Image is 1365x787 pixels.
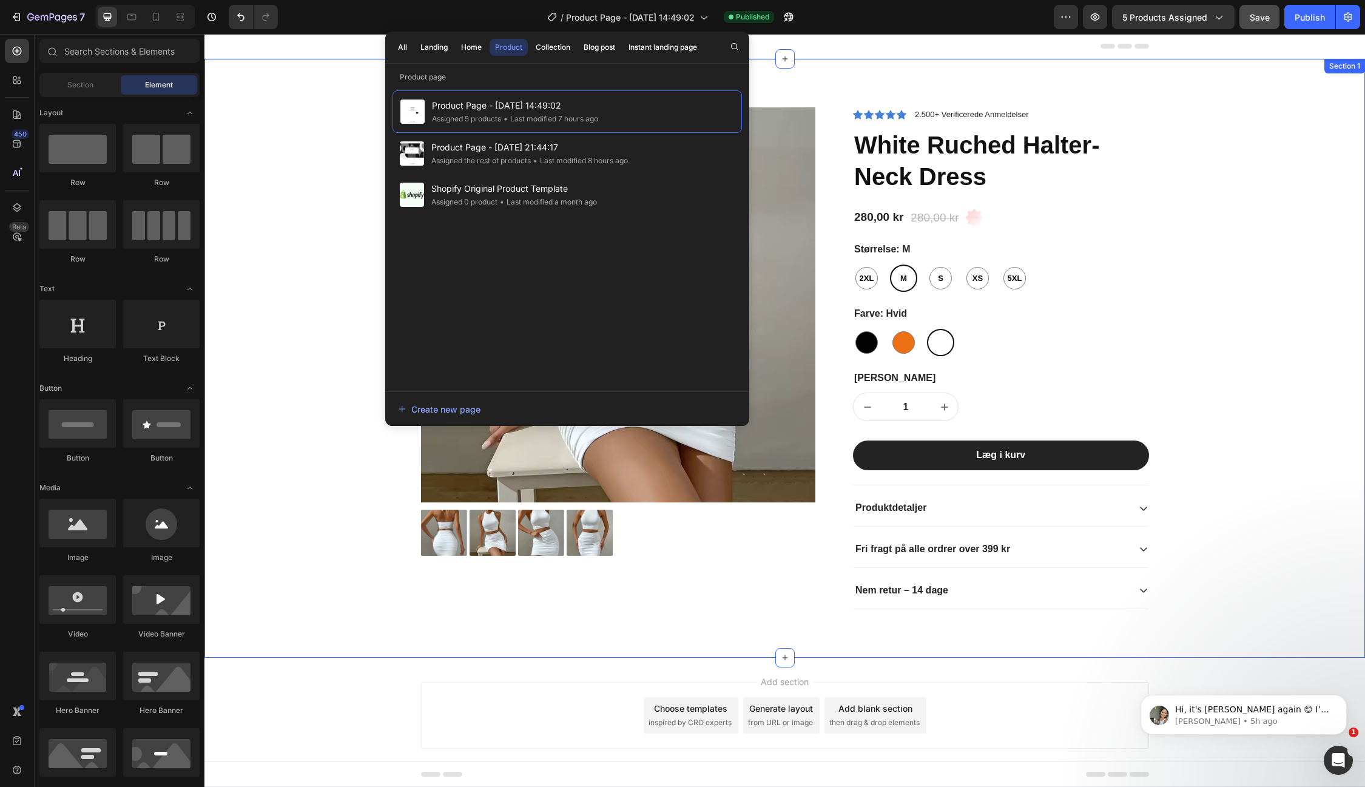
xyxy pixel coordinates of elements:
span: Shopify Original Product Template [431,181,597,196]
button: increment [726,359,753,387]
span: Media [39,482,61,493]
p: Nem retur – 14 dage [651,550,744,563]
div: Last modified 8 hours ago [531,155,628,167]
div: 280,00 kr [649,175,700,192]
button: Blog post [578,39,621,56]
button: 7 [5,5,90,29]
button: Collection [530,39,576,56]
iframe: Intercom live chat [1324,746,1353,775]
div: Section 1 [1122,27,1158,38]
button: All [393,39,413,56]
div: Image [39,552,116,563]
span: 2XL [653,238,672,251]
legend: Farve: Hvid [649,272,704,288]
button: Landing [415,39,453,56]
span: 1 [1349,728,1358,737]
pre: 0% off [761,180,780,187]
div: Last modified 7 hours ago [501,113,598,125]
span: S [731,238,741,251]
span: Add section [551,641,609,654]
iframe: Intercom notifications message [1122,669,1365,754]
div: Create new page [398,403,480,416]
div: Row [39,177,116,188]
div: Add blank section [634,668,708,681]
input: quantity [676,359,726,387]
div: Beta [9,222,29,232]
button: Home [456,39,487,56]
span: / [561,11,564,24]
div: Landing [420,42,448,53]
p: 2.500+ Verificerede Anmeldelser [710,75,824,87]
span: Product Page - [DATE] 14:49:02 [432,98,598,113]
div: Hero Banner [123,705,200,716]
div: Instant landing page [629,42,697,53]
div: Assigned 5 products [432,113,501,125]
div: Button [39,453,116,464]
span: XS [766,238,781,251]
div: Assigned the rest of products [431,155,531,167]
span: Toggle open [180,279,200,299]
div: Text Block [123,353,200,364]
div: Generate layout [545,668,608,681]
div: Blog post [584,42,615,53]
span: inspired by CRO experts [444,683,527,694]
div: Home [461,42,482,53]
button: Publish [1284,5,1335,29]
span: • [504,114,508,123]
div: Publish [1295,11,1325,24]
iframe: Design area [204,34,1365,787]
span: Toggle open [180,379,200,398]
span: Element [145,79,173,90]
span: Layout [39,107,63,118]
p: Product page [385,71,749,83]
div: Læg i kurv [772,415,821,428]
span: then drag & drop elements [625,683,715,694]
span: Button [39,383,62,394]
span: Product Page - [DATE] 21:44:17 [431,140,628,155]
button: Instant landing page [623,39,703,56]
span: Section [67,79,93,90]
div: Undo/Redo [229,5,278,29]
div: Choose templates [450,668,523,681]
div: Button [123,453,200,464]
div: Row [123,177,200,188]
h1: White Ruched Halter-Neck Dress [649,94,945,160]
div: Assigned 0 product [431,196,497,208]
div: Video Banner [123,629,200,640]
div: Collection [536,42,570,53]
p: 7 [79,10,85,24]
span: 5XL [801,238,820,251]
span: Toggle open [180,103,200,123]
span: 5 products assigned [1122,11,1207,24]
span: M [693,238,705,251]
div: Row [39,254,116,265]
div: Video [39,629,116,640]
div: Heading [39,353,116,364]
button: Save [1239,5,1279,29]
div: Product [495,42,522,53]
span: • [533,156,538,165]
button: Create new page [397,397,737,421]
span: from URL or image [544,683,608,694]
span: Product Page - [DATE] 14:49:02 [566,11,695,24]
span: Toggle open [180,478,200,498]
button: 5 products assigned [1112,5,1235,29]
div: 280,00 kr [705,174,755,194]
button: decrement [649,359,676,387]
input: Search Sections & Elements [39,39,200,63]
div: Image [123,552,200,563]
div: Row [123,254,200,265]
p: [PERSON_NAME] [650,338,943,351]
div: Hero Banner [39,705,116,716]
div: Last modified a month ago [497,196,597,208]
button: Læg i kurv [649,407,945,436]
span: • [500,197,504,206]
legend: Størrelse: M [649,208,707,223]
span: Save [1250,12,1270,22]
span: Published [736,12,769,22]
button: Product [490,39,528,56]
